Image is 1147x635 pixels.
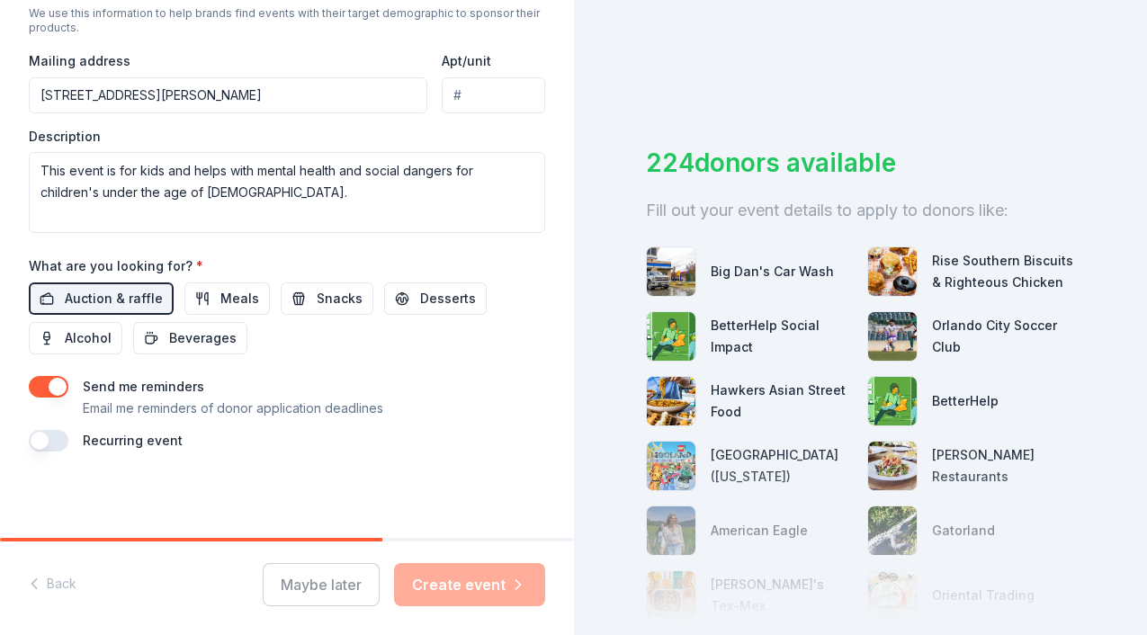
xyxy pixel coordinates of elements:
img: photo for Hawkers Asian Street Food [647,377,695,425]
label: Send me reminders [83,379,204,394]
label: Mailing address [29,52,130,70]
div: 224 donors available [646,144,1076,182]
button: Alcohol [29,322,122,354]
img: photo for BetterHelp [868,377,917,425]
div: BetterHelp Social Impact [711,315,854,358]
label: Recurring event [83,433,183,448]
div: Rise Southern Biscuits & Righteous Chicken [932,250,1075,293]
div: BetterHelp [932,390,999,412]
img: photo for Orlando City Soccer Club [868,312,917,361]
div: Big Dan's Car Wash [711,261,834,282]
span: Meals [220,288,259,309]
div: Fill out your event details to apply to donors like: [646,196,1076,225]
label: Description [29,128,101,146]
textarea: This event is for kids and helps with mental health and social dangers for children's under the a... [29,152,545,233]
img: photo for BetterHelp Social Impact [647,312,695,361]
span: Alcohol [65,327,112,349]
button: Beverages [133,322,247,354]
span: Beverages [169,327,237,349]
label: What are you looking for? [29,257,203,275]
div: Hawkers Asian Street Food [711,380,854,423]
img: photo for Big Dan's Car Wash [647,247,695,296]
label: Apt/unit [442,52,491,70]
span: Auction & raffle [65,288,163,309]
span: Snacks [317,288,363,309]
div: We use this information to help brands find events with their target demographic to sponsor their... [29,6,545,35]
div: Orlando City Soccer Club [932,315,1075,358]
img: photo for Rise Southern Biscuits & Righteous Chicken [868,247,917,296]
p: Email me reminders of donor application deadlines [83,398,383,419]
input: # [442,77,545,113]
button: Snacks [281,282,373,315]
span: Desserts [420,288,476,309]
input: Enter a US address [29,77,427,113]
button: Auction & raffle [29,282,174,315]
button: Desserts [384,282,487,315]
button: Meals [184,282,270,315]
